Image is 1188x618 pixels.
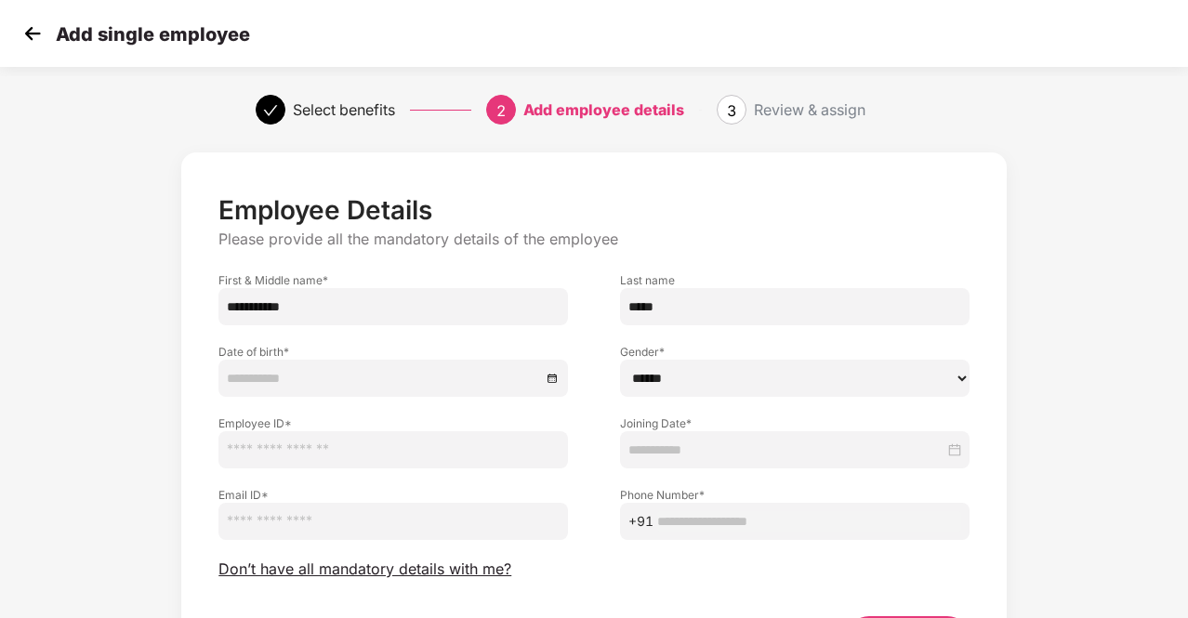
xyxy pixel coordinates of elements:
[293,95,395,125] div: Select benefits
[523,95,684,125] div: Add employee details
[218,194,970,226] p: Employee Details
[56,23,250,46] p: Add single employee
[620,415,970,431] label: Joining Date
[218,230,970,249] p: Please provide all the mandatory details of the employee
[218,559,511,579] span: Don’t have all mandatory details with me?
[218,272,568,288] label: First & Middle name
[620,487,970,503] label: Phone Number
[218,415,568,431] label: Employee ID
[754,95,865,125] div: Review & assign
[727,101,736,120] span: 3
[496,101,506,120] span: 2
[263,103,278,118] span: check
[218,344,568,360] label: Date of birth
[19,20,46,47] img: svg+xml;base64,PHN2ZyB4bWxucz0iaHR0cDovL3d3dy53My5vcmcvMjAwMC9zdmciIHdpZHRoPSIzMCIgaGVpZ2h0PSIzMC...
[218,487,568,503] label: Email ID
[620,344,970,360] label: Gender
[628,511,653,532] span: +91
[620,272,970,288] label: Last name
